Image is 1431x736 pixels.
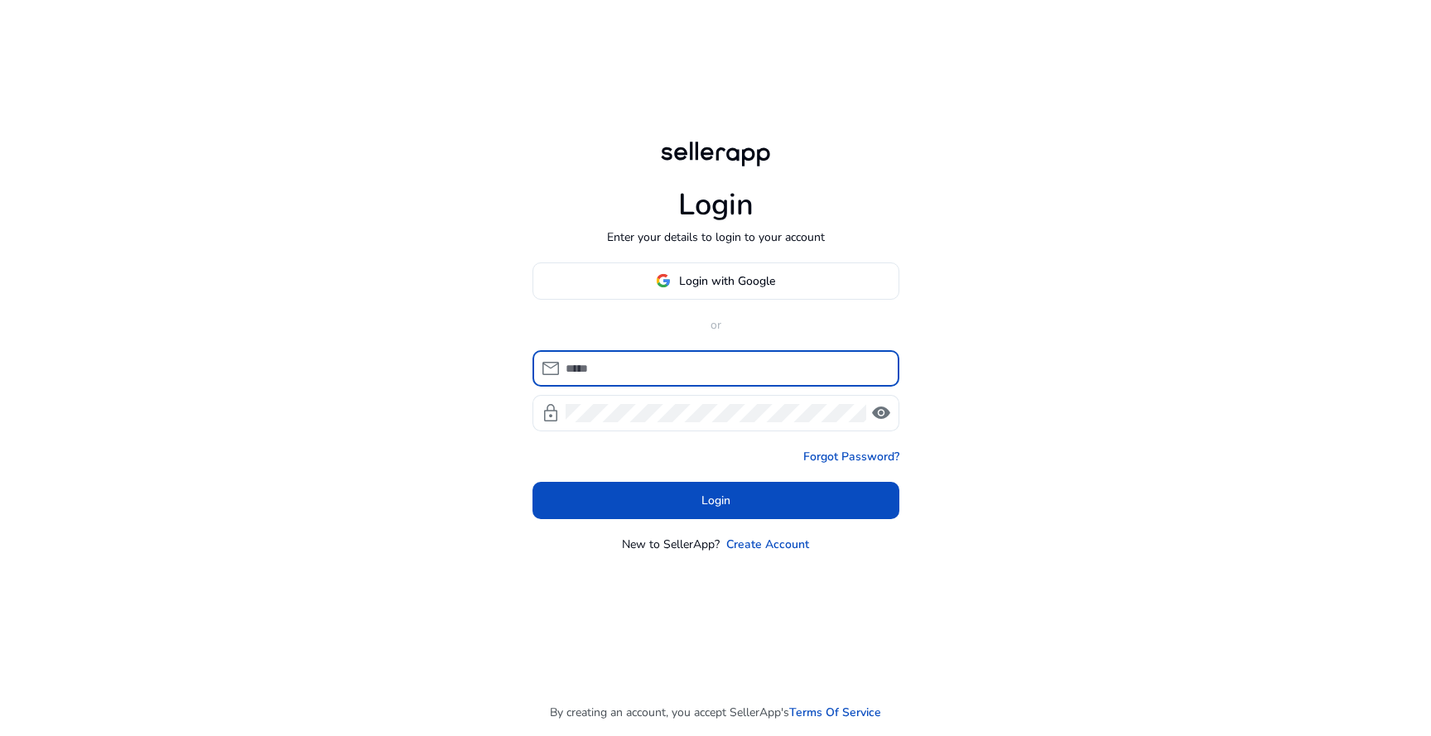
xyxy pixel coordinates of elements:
[679,272,775,290] span: Login with Google
[803,448,899,465] a: Forgot Password?
[871,403,891,423] span: visibility
[622,536,720,553] p: New to SellerApp?
[532,482,899,519] button: Login
[656,273,671,288] img: google-logo.svg
[607,228,825,246] p: Enter your details to login to your account
[789,704,881,721] a: Terms Of Service
[532,316,899,334] p: or
[726,536,809,553] a: Create Account
[678,187,754,223] h1: Login
[541,403,561,423] span: lock
[532,262,899,300] button: Login with Google
[541,358,561,378] span: mail
[701,492,730,509] span: Login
